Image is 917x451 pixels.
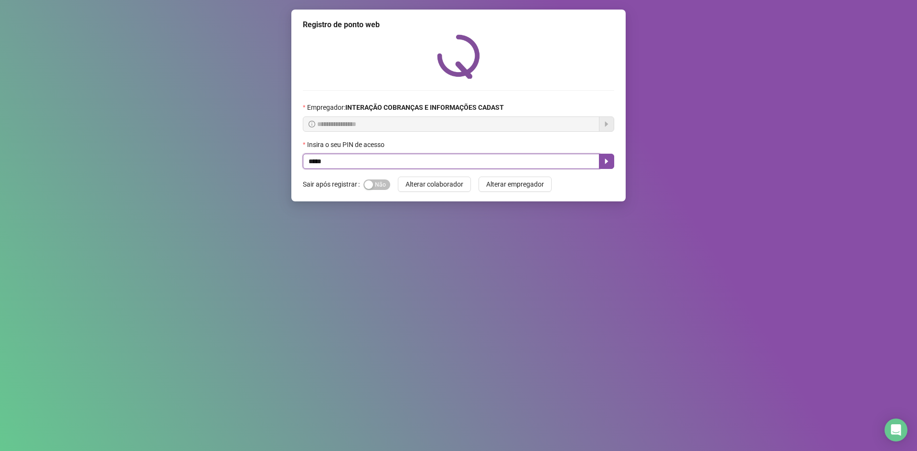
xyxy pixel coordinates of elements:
div: Open Intercom Messenger [885,419,907,441]
span: Alterar empregador [486,179,544,189]
img: QRPoint [437,34,480,79]
span: caret-right [603,157,610,165]
label: Insira o seu PIN de acesso [303,139,391,150]
strong: INTERAÇÃO COBRANÇAS E INFORMAÇÕES CADAST [345,104,504,111]
button: Alterar colaborador [398,177,471,192]
span: Empregador : [307,102,504,113]
label: Sair após registrar [303,177,363,192]
span: Alterar colaborador [405,179,463,189]
button: Alterar empregador [479,177,552,192]
div: Registro de ponto web [303,19,614,31]
span: info-circle [309,121,315,127]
